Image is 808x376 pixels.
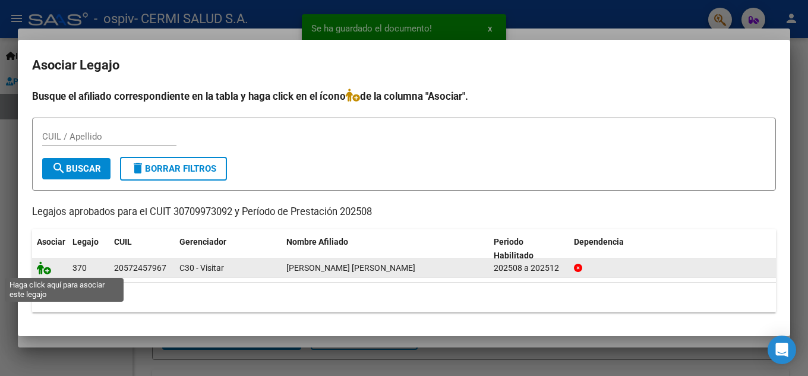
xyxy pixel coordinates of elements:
[282,229,489,268] datatable-header-cell: Nombre Afiliado
[489,229,569,268] datatable-header-cell: Periodo Habilitado
[32,283,776,312] div: 1 registros
[179,263,224,273] span: C30 - Visitar
[286,263,415,273] span: BAÑULS POLITO BENICIO SALVADOR
[179,237,226,247] span: Gerenciador
[68,229,109,268] datatable-header-cell: Legajo
[120,157,227,181] button: Borrar Filtros
[175,229,282,268] datatable-header-cell: Gerenciador
[109,229,175,268] datatable-header-cell: CUIL
[32,89,776,104] h4: Busque el afiliado correspondiente en la tabla y haga click en el ícono de la columna "Asociar".
[114,261,166,275] div: 20572457967
[37,237,65,247] span: Asociar
[131,161,145,175] mat-icon: delete
[768,336,796,364] div: Open Intercom Messenger
[72,237,99,247] span: Legajo
[286,237,348,247] span: Nombre Afiliado
[131,163,216,174] span: Borrar Filtros
[494,261,564,275] div: 202508 a 202512
[569,229,777,268] datatable-header-cell: Dependencia
[494,237,534,260] span: Periodo Habilitado
[32,205,776,220] p: Legajos aprobados para el CUIT 30709973092 y Período de Prestación 202508
[32,229,68,268] datatable-header-cell: Asociar
[42,158,111,179] button: Buscar
[114,237,132,247] span: CUIL
[52,161,66,175] mat-icon: search
[32,54,776,77] h2: Asociar Legajo
[52,163,101,174] span: Buscar
[72,263,87,273] span: 370
[574,237,624,247] span: Dependencia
